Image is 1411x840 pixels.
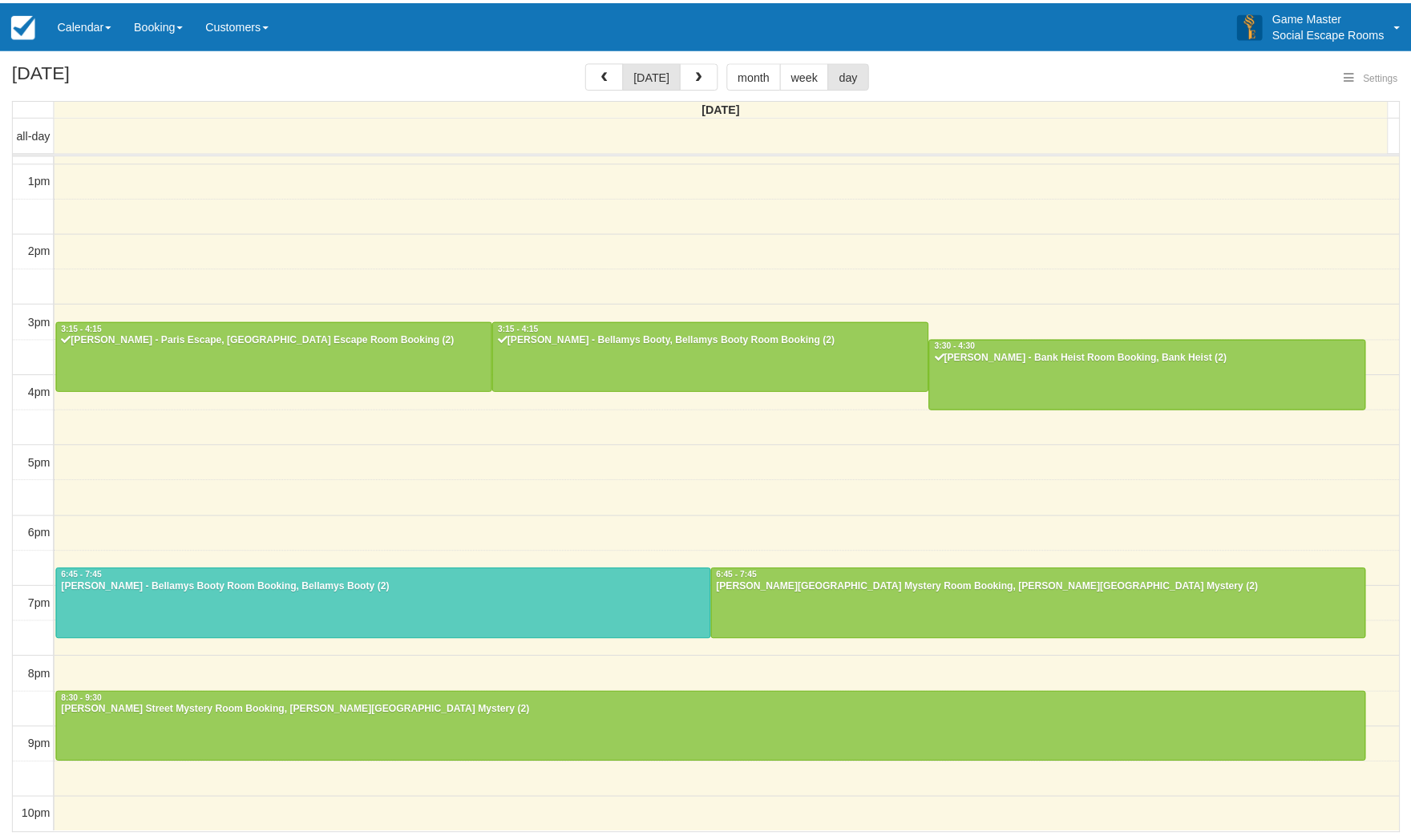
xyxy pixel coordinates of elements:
[56,321,496,392] a: 3:15 - 4:15[PERSON_NAME] - Paris Escape, [GEOGRAPHIC_DATA] Escape Room Booking (2)
[733,61,787,88] button: month
[28,173,51,186] span: 1pm
[62,571,103,580] span: 6:45 - 7:45
[56,693,1377,764] a: 8:30 - 9:30[PERSON_NAME] Street Mystery Room Booking, [PERSON_NAME][GEOGRAPHIC_DATA] Mystery (2)
[1375,71,1409,82] span: Settings
[28,598,51,611] span: 7pm
[835,61,875,88] button: day
[28,740,51,753] span: 9pm
[17,127,51,140] span: all-day
[28,457,51,470] span: 5pm
[62,324,103,333] span: 3:15 - 4:15
[722,571,763,580] span: 6:45 - 7:45
[628,61,686,88] button: [DATE]
[62,696,103,705] span: 8:30 - 9:30
[501,334,932,347] div: [PERSON_NAME] - Bellamys Booty, Bellamys Booty Room Booking (2)
[722,582,1373,595] div: [PERSON_NAME][GEOGRAPHIC_DATA] Mystery Room Booking, [PERSON_NAME][GEOGRAPHIC_DATA] Mystery (2)
[1247,11,1273,37] img: A3
[708,101,746,114] span: [DATE]
[12,61,215,91] h2: [DATE]
[22,810,51,823] span: 10pm
[28,244,51,256] span: 2pm
[1283,24,1396,40] p: Social Escape Rooms
[502,324,543,333] span: 3:15 - 4:15
[11,13,35,37] img: checkfront-main-nav-mini-logo.png
[1283,8,1396,24] p: Game Master
[717,569,1377,640] a: 6:45 - 7:45[PERSON_NAME][GEOGRAPHIC_DATA] Mystery Room Booking, [PERSON_NAME][GEOGRAPHIC_DATA] My...
[28,386,51,398] span: 4pm
[28,527,51,540] span: 6pm
[496,321,936,392] a: 3:15 - 4:15[PERSON_NAME] - Bellamys Booty, Bellamys Booty Room Booking (2)
[941,352,1372,365] div: [PERSON_NAME] - Bank Heist Room Booking, Bank Heist (2)
[61,582,712,595] div: [PERSON_NAME] - Bellamys Booty Room Booking, Bellamys Booty (2)
[61,706,1373,719] div: [PERSON_NAME] Street Mystery Room Booking, [PERSON_NAME][GEOGRAPHIC_DATA] Mystery (2)
[786,61,836,88] button: week
[936,339,1377,410] a: 3:30 - 4:30[PERSON_NAME] - Bank Heist Room Booking, Bank Heist (2)
[28,315,51,328] span: 3pm
[28,669,51,682] span: 8pm
[942,341,983,350] span: 3:30 - 4:30
[56,569,717,640] a: 6:45 - 7:45[PERSON_NAME] - Bellamys Booty Room Booking, Bellamys Booty (2)
[61,334,491,347] div: [PERSON_NAME] - Paris Escape, [GEOGRAPHIC_DATA] Escape Room Booking (2)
